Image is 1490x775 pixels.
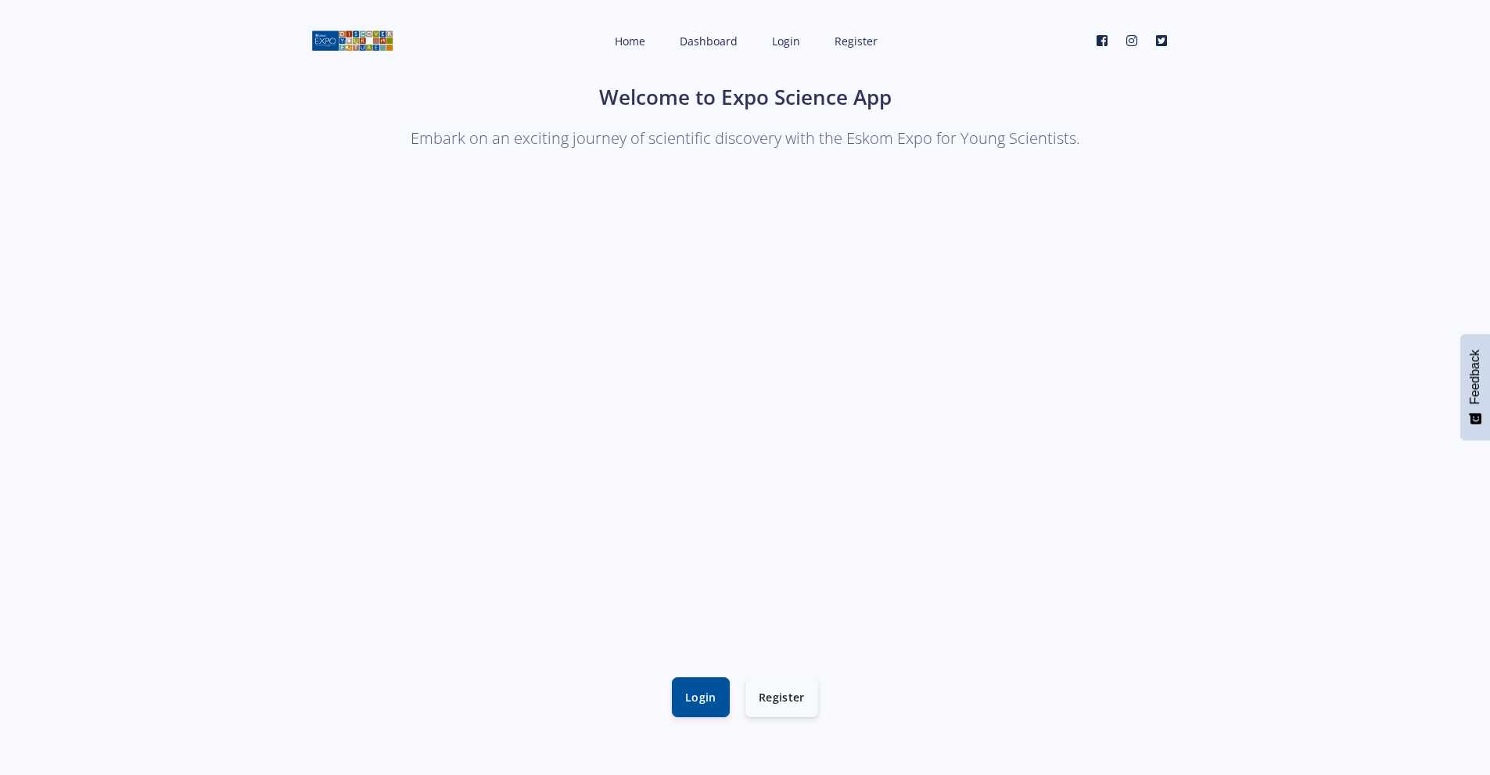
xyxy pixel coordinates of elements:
span: Login [772,34,800,48]
a: Dashboard [664,20,750,62]
a: Login [756,20,813,62]
span: Feedback [1468,350,1482,404]
a: Register [819,20,890,62]
span: Dashboard [680,34,738,48]
span: Register [835,34,878,48]
img: logo01.png [311,29,393,52]
p: Embark on an exciting journey of scientific discovery with the Eskom Expo for Young Scientists. [311,125,1179,152]
a: Home [599,20,658,62]
a: Login [672,677,730,717]
button: Feedback - Show survey [1460,334,1490,440]
h1: Welcome to Expo Science App [311,82,1179,113]
span: Home [615,34,645,48]
iframe: YouTube video player [311,170,1179,658]
a: Register [745,677,818,717]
